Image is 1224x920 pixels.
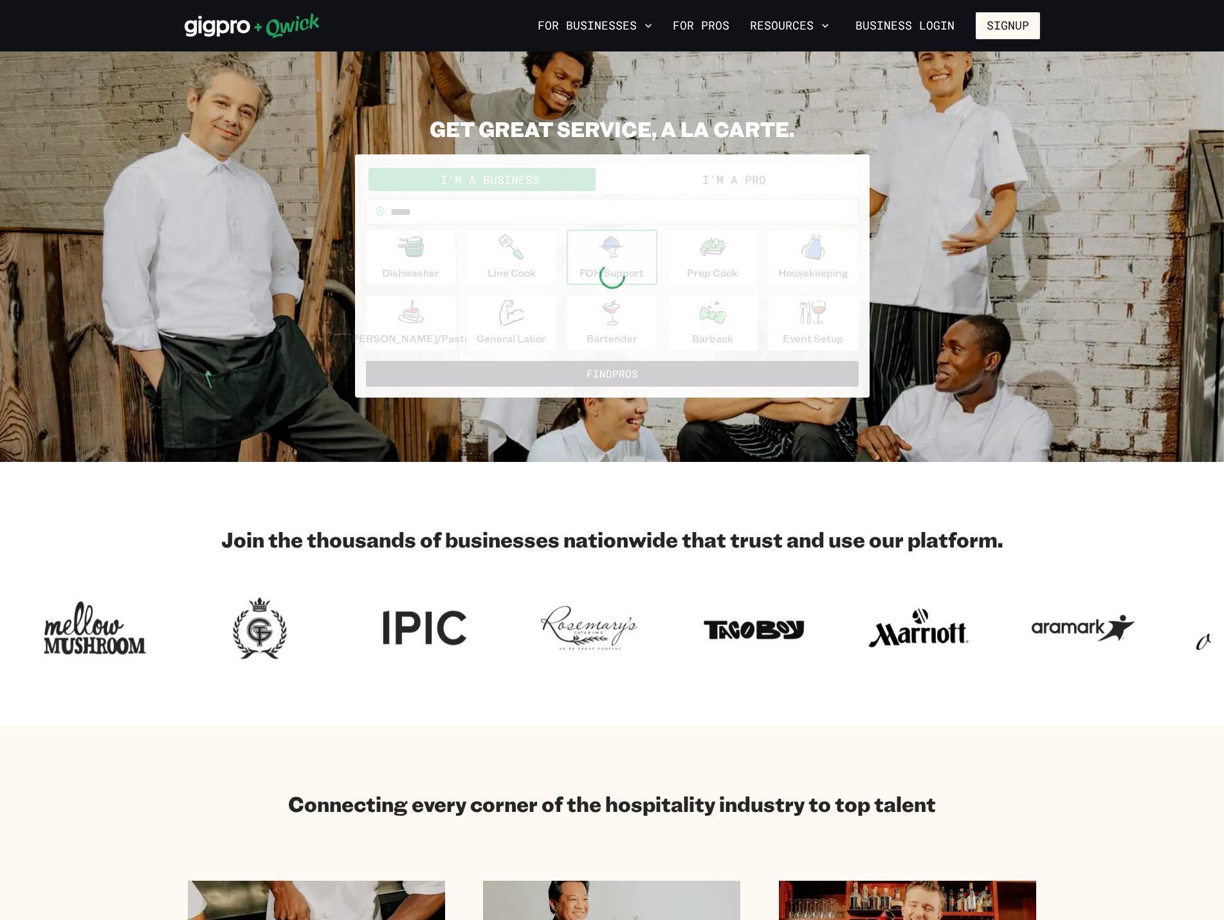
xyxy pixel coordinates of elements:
[44,593,147,663] img: Logo for Mellow Mushroom
[668,15,735,37] a: For Pros
[533,15,657,37] button: For Businesses
[702,593,805,663] img: Logo for Taco Boy
[355,116,870,142] h2: GET GREAT SERVICE, A LA CARTE.
[348,331,474,346] p: [PERSON_NAME]/Pastry
[208,593,311,663] img: Logo for Georgian Terrace
[185,526,1040,552] h2: Join the thousands of businesses nationwide that trust and use our platform.
[373,593,476,663] img: Logo for IPIC
[745,15,834,37] button: Resources
[288,791,936,816] h2: Connecting every corner of the hospitality industry to top talent
[1032,593,1135,663] img: Logo for Aramark
[845,12,965,39] a: Business Login
[538,593,641,663] img: Logo for Rosemary's Catering
[976,12,1040,39] button: Signup
[867,593,970,663] img: Logo for Marriott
